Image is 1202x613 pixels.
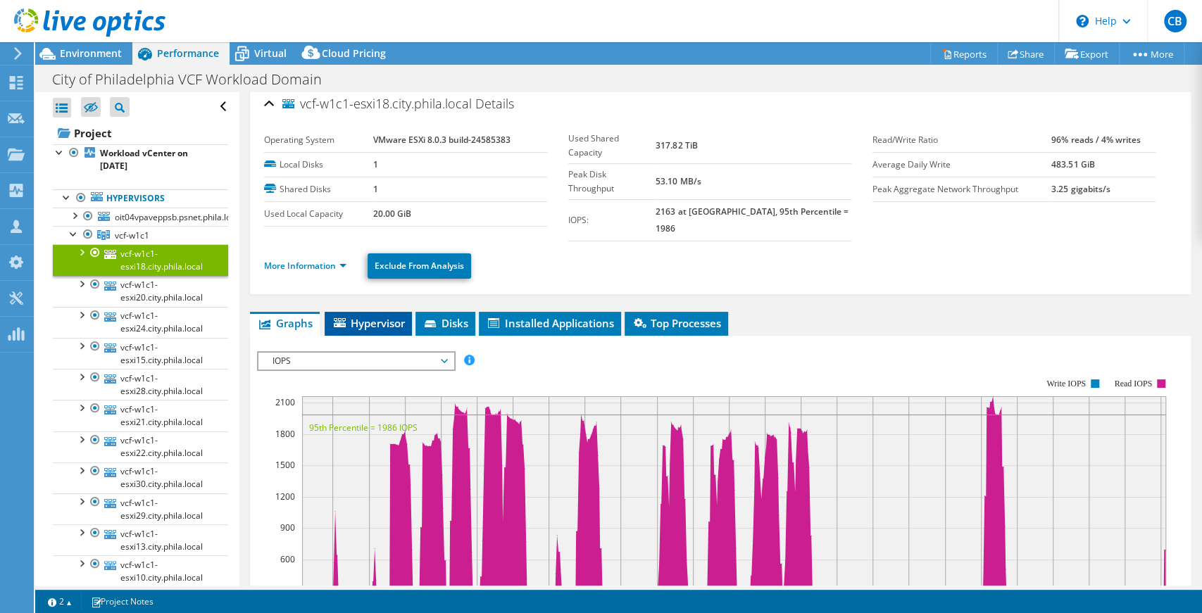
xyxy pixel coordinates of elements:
label: Peak Disk Throughput [568,168,656,196]
span: Installed Applications [486,316,614,330]
label: Average Daily Write [872,158,1051,172]
label: Local Disks [264,158,373,172]
span: Performance [157,46,219,60]
a: Hypervisors [53,189,228,208]
text: Read IOPS [1114,379,1152,388]
span: Cloud Pricing [322,46,386,60]
span: Graphs [257,316,313,330]
b: 317.82 TiB [656,139,697,151]
span: Environment [60,46,122,60]
a: vcf-w1c1-esxi10.city.phila.local [53,555,228,586]
span: Details [475,95,514,112]
b: 53.10 MB/s [656,175,701,187]
a: vcf-w1c1-esxi28.city.phila.local [53,369,228,400]
a: vcf-w1c1-esxi21.city.phila.local [53,400,228,431]
span: Disks [422,316,468,330]
label: Shared Disks [264,182,373,196]
a: Export [1054,43,1120,65]
label: Peak Aggregate Network Throughput [872,182,1051,196]
a: vcf-w1c1-esxi22.city.phila.local [53,431,228,462]
b: 96% reads / 4% writes [1051,134,1140,146]
a: 2 [38,593,82,610]
a: Share [997,43,1055,65]
label: IOPS: [568,213,656,227]
a: Exclude From Analysis [368,253,471,279]
a: vcf-w1c1-esxi18.city.phila.local [53,244,228,275]
span: vcf-w1c1-esxi18.city.phila.local [282,97,472,111]
a: oit04vpaveppsb.psnet.phila.local [53,208,228,226]
a: vcf-w1c1-esxi20.city.phila.local [53,276,228,307]
text: 900 [280,522,295,533]
span: vcf-w1c1 [115,229,149,241]
h1: City of Philadelphia VCF Workload Domain [46,72,344,87]
text: Write IOPS [1046,379,1086,388]
span: Virtual [254,46,287,60]
b: VMware ESXi 8.0.3 build-24585383 [373,134,511,146]
a: vcf-w1c1-esxi30.city.phila.local [53,462,228,493]
b: 3.25 gigabits/s [1051,183,1110,195]
b: 20.00 GiB [373,208,411,220]
a: Workload vCenter on [DATE] [53,144,228,175]
text: 600 [280,553,295,565]
a: vcf-w1c1-esxi29.city.phila.local [53,493,228,524]
text: 95th Percentile = 1986 IOPS [309,422,418,434]
b: 1 [373,183,378,195]
label: Used Local Capacity [264,207,373,221]
a: More Information [264,260,346,272]
svg: \n [1076,15,1089,27]
a: vcf-w1c1-esxi13.city.phila.local [53,524,228,555]
text: 1800 [275,428,295,440]
b: 483.51 GiB [1051,158,1094,170]
text: 1500 [275,459,295,471]
b: 1 [373,158,378,170]
a: Project Notes [81,593,163,610]
a: Project [53,122,228,144]
span: Top Processes [632,316,721,330]
a: More [1119,43,1184,65]
label: Operating System [264,133,373,147]
span: oit04vpaveppsb.psnet.phila.local [115,211,242,223]
a: vcf-w1c1-esxi24.city.phila.local [53,307,228,338]
span: Hypervisor [332,316,405,330]
text: 300 [280,584,295,596]
span: IOPS [265,353,446,369]
text: 2100 [275,396,295,408]
label: Used Shared Capacity [568,132,656,160]
label: Read/Write Ratio [872,133,1051,147]
a: vcf-w1c1 [53,226,228,244]
b: 2163 at [GEOGRAPHIC_DATA], 95th Percentile = 1986 [656,206,848,234]
b: Workload vCenter on [DATE] [100,147,188,172]
a: vcf-w1c1-esxi15.city.phila.local [53,338,228,369]
a: Reports [930,43,998,65]
text: 1200 [275,491,295,503]
span: CB [1164,10,1187,32]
